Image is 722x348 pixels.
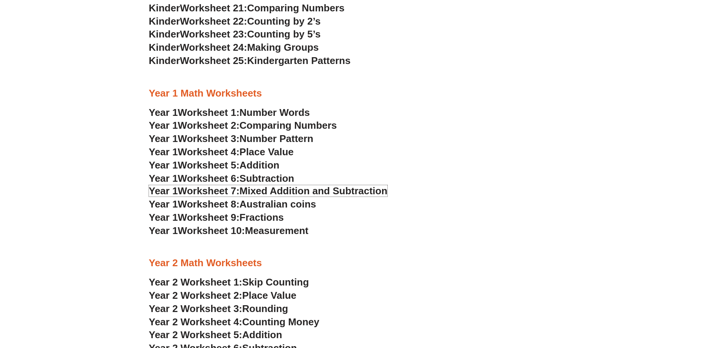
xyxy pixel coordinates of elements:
[149,290,243,301] span: Year 2 Worksheet 2:
[149,55,180,66] span: Kinder
[247,42,319,53] span: Making Groups
[180,28,247,40] span: Worksheet 23:
[149,329,243,340] span: Year 2 Worksheet 5:
[149,212,284,223] a: Year 1Worksheet 9:Fractions
[242,303,288,314] span: Rounding
[240,120,337,131] span: Comparing Numbers
[178,146,240,158] span: Worksheet 4:
[149,303,288,314] a: Year 2 Worksheet 3:Rounding
[240,185,387,197] span: Mixed Addition and Subtraction
[596,262,722,348] iframe: Chat Widget
[178,225,245,236] span: Worksheet 10:
[180,42,247,53] span: Worksheet 24:
[178,107,240,118] span: Worksheet 1:
[240,212,284,223] span: Fractions
[149,316,243,328] span: Year 2 Worksheet 4:
[247,28,321,40] span: Counting by 5’s
[242,329,282,340] span: Addition
[149,107,310,118] a: Year 1Worksheet 1:Number Words
[242,276,309,288] span: Skip Counting
[240,159,279,171] span: Addition
[178,120,240,131] span: Worksheet 2:
[178,185,240,197] span: Worksheet 7:
[242,316,319,328] span: Counting Money
[247,2,345,14] span: Comparing Numbers
[149,42,180,53] span: Kinder
[149,276,243,288] span: Year 2 Worksheet 1:
[149,290,297,301] a: Year 2 Worksheet 2:Place Value
[180,55,247,66] span: Worksheet 25:
[242,290,296,301] span: Place Value
[149,120,337,131] a: Year 1Worksheet 2:Comparing Numbers
[149,225,309,236] a: Year 1Worksheet 10:Measurement
[149,28,180,40] span: Kinder
[149,198,316,210] a: Year 1Worksheet 8:Australian coins
[178,159,240,171] span: Worksheet 5:
[240,146,294,158] span: Place Value
[149,276,309,288] a: Year 2 Worksheet 1:Skip Counting
[178,133,240,144] span: Worksheet 3:
[240,107,310,118] span: Number Words
[149,329,282,340] a: Year 2 Worksheet 5:Addition
[178,173,240,184] span: Worksheet 6:
[240,173,294,184] span: Subtraction
[149,2,180,14] span: Kinder
[149,303,243,314] span: Year 2 Worksheet 3:
[149,185,388,197] a: Year 1Worksheet 7:Mixed Addition and Subtraction
[178,212,240,223] span: Worksheet 9:
[240,133,313,144] span: Number Pattern
[149,257,573,270] h3: Year 2 Math Worksheets
[180,2,247,14] span: Worksheet 21:
[180,16,247,27] span: Worksheet 22:
[149,316,319,328] a: Year 2 Worksheet 4:Counting Money
[240,198,316,210] span: Australian coins
[149,16,180,27] span: Kinder
[247,16,321,27] span: Counting by 2’s
[149,87,573,100] h3: Year 1 Math Worksheets
[149,146,294,158] a: Year 1Worksheet 4:Place Value
[178,198,240,210] span: Worksheet 8:
[149,173,294,184] a: Year 1Worksheet 6:Subtraction
[149,133,313,144] a: Year 1Worksheet 3:Number Pattern
[245,225,309,236] span: Measurement
[149,159,280,171] a: Year 1Worksheet 5:Addition
[247,55,351,66] span: Kindergarten Patterns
